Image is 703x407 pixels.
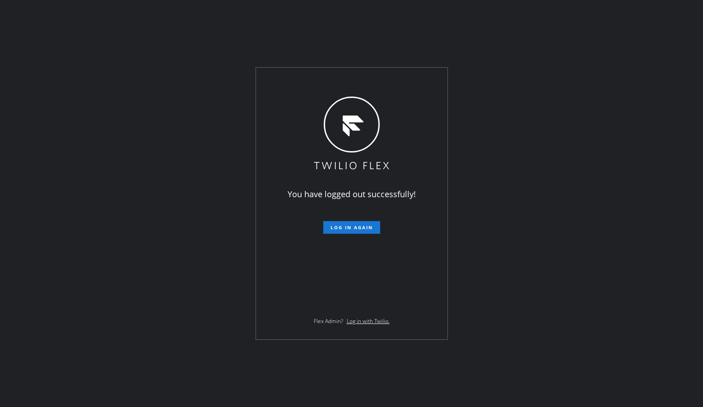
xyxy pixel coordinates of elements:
span: You have logged out successfully! [288,189,416,199]
span: Flex Admin? [314,317,343,325]
button: Log in again [323,221,380,234]
span: Log in again [331,224,373,231]
a: Log in with Twilio. [347,317,390,325]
